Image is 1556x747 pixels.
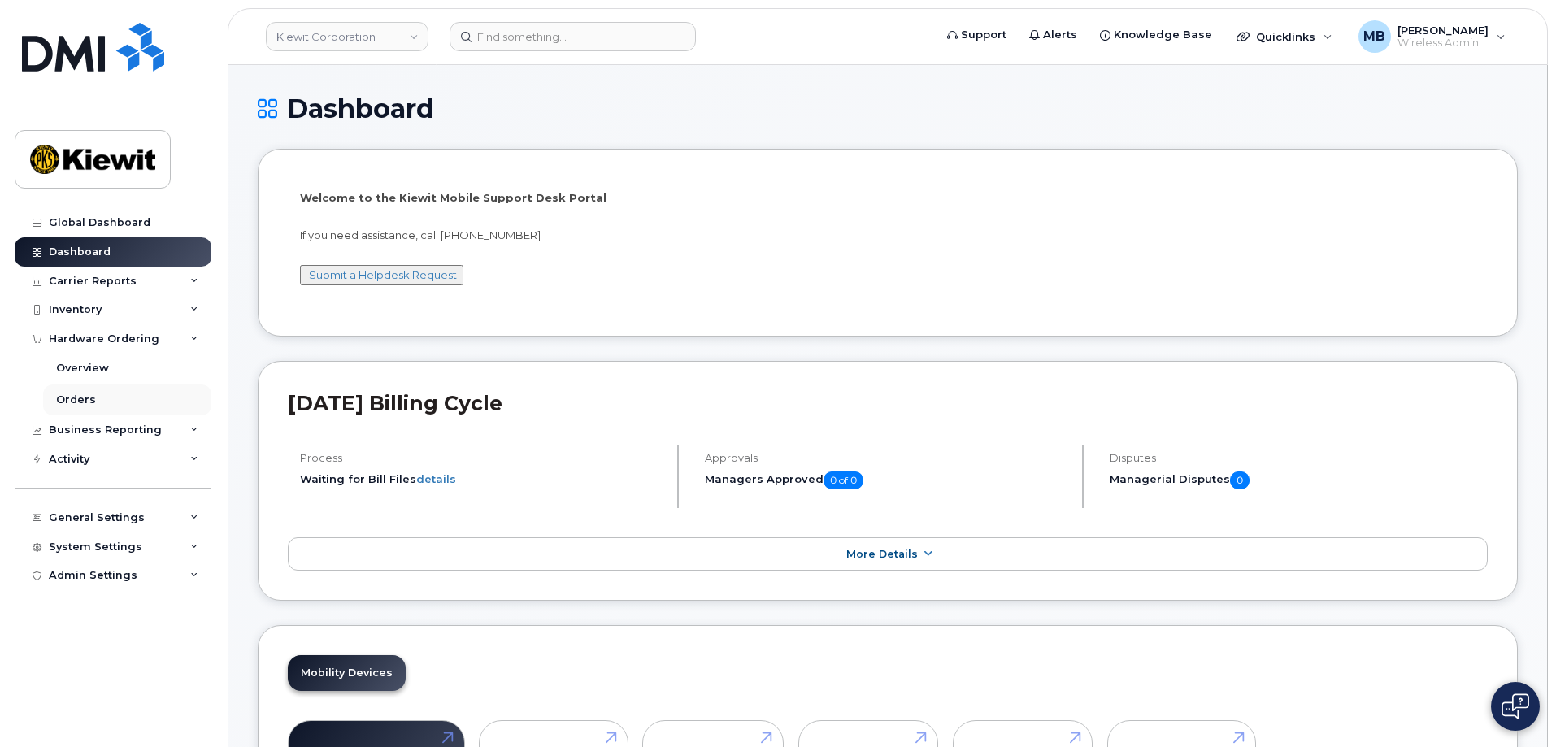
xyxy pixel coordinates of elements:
h2: [DATE] Billing Cycle [288,391,1488,415]
span: 0 of 0 [824,471,863,489]
p: If you need assistance, call [PHONE_NUMBER] [300,228,1476,243]
li: Waiting for Bill Files [300,471,663,487]
h4: Disputes [1110,452,1488,464]
span: 0 [1230,471,1250,489]
a: Submit a Helpdesk Request [309,268,457,281]
h4: Process [300,452,663,464]
h4: Approvals [705,452,1068,464]
a: details [416,472,456,485]
span: More Details [846,548,918,560]
h5: Managers Approved [705,471,1068,489]
a: Mobility Devices [288,655,406,691]
img: Open chat [1502,693,1529,719]
h5: Managerial Disputes [1110,471,1488,489]
h1: Dashboard [258,94,1518,123]
button: Submit a Helpdesk Request [300,265,463,285]
p: Welcome to the Kiewit Mobile Support Desk Portal [300,190,1476,206]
